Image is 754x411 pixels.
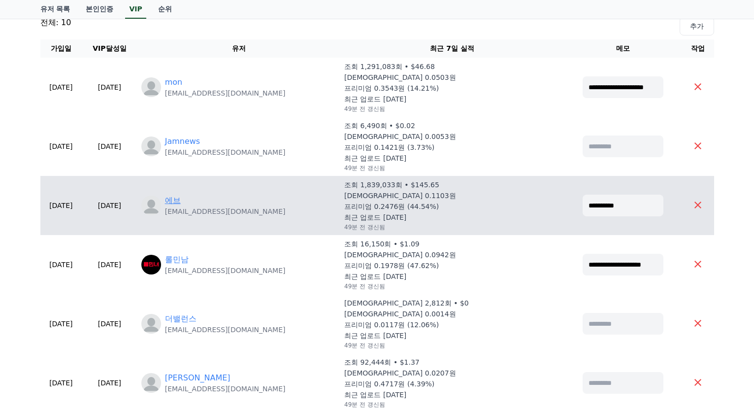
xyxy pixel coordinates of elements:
[344,72,456,82] p: [DEMOGRAPHIC_DATA] 0.0503원
[40,39,82,58] th: 가입일
[344,250,456,260] p: [DEMOGRAPHIC_DATA] 0.0942원
[344,342,385,349] p: 49분 전 갱신됨
[165,136,200,147] a: Jamnews
[340,39,564,58] th: 최근 7일 실적
[141,196,161,215] img: https://cdn.creward.net/profile/user/profile_blank.webp
[25,327,42,335] span: Home
[141,314,161,334] img: https://cdn.creward.net/profile/user/profile_blank.webp
[82,294,137,353] td: [DATE]
[146,327,170,335] span: Settings
[40,117,82,176] td: [DATE]
[344,390,406,400] p: 최근 업로드 [DATE]
[40,17,71,35] p: 전체: 10
[165,76,183,88] a: mon
[141,373,161,393] img: profile_blank.webp
[165,88,286,98] p: [EMAIL_ADDRESS][DOMAIN_NAME]
[344,368,456,378] p: [DEMOGRAPHIC_DATA] 0.0207원
[82,39,137,58] th: VIP달성일
[40,235,82,294] td: [DATE]
[165,372,230,384] a: [PERSON_NAME]
[82,328,111,336] span: Messages
[680,17,714,35] button: 추가
[344,261,439,271] p: 프리미엄 0.1978원 (47.62%)
[40,58,82,117] td: [DATE]
[141,77,161,97] img: profile_blank.webp
[165,206,286,216] p: [EMAIL_ADDRESS][DOMAIN_NAME]
[344,272,406,281] p: 최근 업로드 [DATE]
[40,294,82,353] td: [DATE]
[82,58,137,117] td: [DATE]
[82,117,137,176] td: [DATE]
[344,121,415,131] p: 조회 6,490회 • $0.02
[344,331,406,341] p: 최근 업로드 [DATE]
[141,255,161,274] img: https://lh3.googleusercontent.com/a/ACg8ocIRkcOePDkb8G556KPr_g5gDUzm96TACHS6QOMRMdmg6EqxY2Y=s96-c
[127,312,189,337] a: Settings
[344,282,385,290] p: 49분 전 갱신됨
[344,223,385,231] p: 49분 전 갱신됨
[682,39,714,58] th: 작업
[344,357,420,367] p: 조회 92,444회 • $1.37
[3,312,65,337] a: Home
[82,235,137,294] td: [DATE]
[165,313,197,325] a: 더밸런스
[344,94,406,104] p: 최근 업로드 [DATE]
[344,132,456,141] p: [DEMOGRAPHIC_DATA] 0.0053원
[165,266,286,275] p: [EMAIL_ADDRESS][DOMAIN_NAME]
[165,195,181,206] a: 에브
[344,105,385,113] p: 49분 전 갱신됨
[165,325,286,335] p: [EMAIL_ADDRESS][DOMAIN_NAME]
[344,320,439,330] p: 프리미엄 0.0117원 (12.06%)
[344,298,469,308] p: [DEMOGRAPHIC_DATA] 2,812회 • $0
[344,202,439,211] p: 프리미엄 0.2476원 (44.54%)
[137,39,340,58] th: 유저
[65,312,127,337] a: Messages
[344,153,406,163] p: 최근 업로드 [DATE]
[344,164,385,172] p: 49분 전 갱신됨
[165,254,189,266] a: 롤민남
[564,39,682,58] th: 메모
[344,180,439,190] p: 조회 1,839,033회 • $145.65
[344,142,434,152] p: 프리미엄 0.1421원 (3.73%)
[165,147,286,157] p: [EMAIL_ADDRESS][DOMAIN_NAME]
[344,62,435,71] p: 조회 1,291,083회 • $46.68
[344,191,456,201] p: [DEMOGRAPHIC_DATA] 0.1103원
[344,212,406,222] p: 최근 업로드 [DATE]
[344,309,456,319] p: [DEMOGRAPHIC_DATA] 0.0014원
[82,176,137,235] td: [DATE]
[141,137,161,156] img: profile_blank.webp
[165,384,286,394] p: [EMAIL_ADDRESS][DOMAIN_NAME]
[344,239,420,249] p: 조회 16,150회 • $1.09
[344,83,439,93] p: 프리미엄 0.3543원 (14.21%)
[40,176,82,235] td: [DATE]
[344,379,434,389] p: 프리미엄 0.4717원 (4.39%)
[344,401,385,409] p: 49분 전 갱신됨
